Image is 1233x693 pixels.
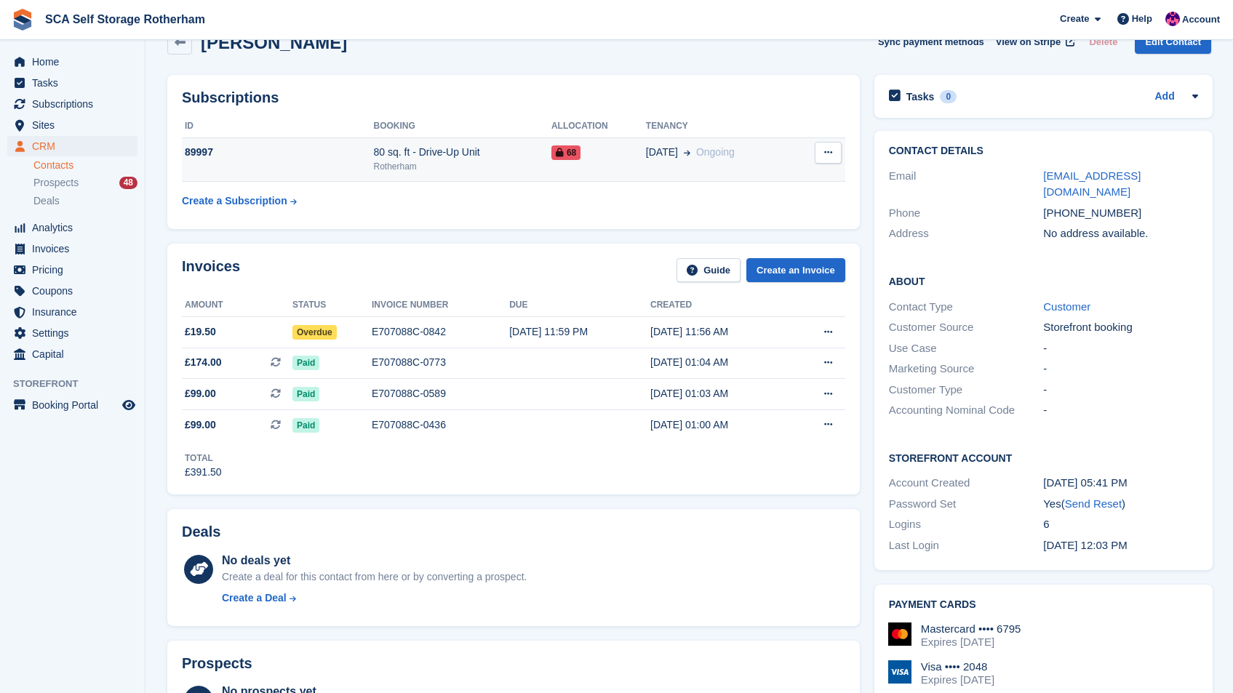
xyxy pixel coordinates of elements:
[182,193,287,209] div: Create a Subscription
[120,396,137,414] a: Preview store
[889,382,1044,398] div: Customer Type
[696,146,735,158] span: Ongoing
[182,294,292,317] th: Amount
[182,89,845,106] h2: Subscriptions
[646,115,794,138] th: Tenancy
[185,324,216,340] span: £19.50
[888,660,911,684] img: Visa Logo
[7,344,137,364] a: menu
[7,281,137,301] a: menu
[7,395,137,415] a: menu
[7,239,137,259] a: menu
[889,225,1044,242] div: Address
[372,417,509,433] div: E707088C-0436
[1165,12,1180,26] img: Sam Chapman
[1043,539,1128,551] time: 2025-07-17 11:03:55 UTC
[1043,340,1198,357] div: -
[7,94,137,114] a: menu
[1083,30,1123,54] button: Delete
[33,175,137,191] a: Prospects 48
[32,217,119,238] span: Analytics
[7,136,137,156] a: menu
[906,90,935,103] h2: Tasks
[32,281,119,301] span: Coupons
[185,452,222,465] div: Total
[32,344,119,364] span: Capital
[39,7,211,31] a: SCA Self Storage Rotherham
[7,73,137,93] a: menu
[32,115,119,135] span: Sites
[222,590,527,606] a: Create a Deal
[7,115,137,135] a: menu
[889,299,1044,316] div: Contact Type
[1043,475,1198,492] div: [DATE] 05:41 PM
[182,258,240,282] h2: Invoices
[1065,497,1122,510] a: Send Reset
[292,294,372,317] th: Status
[889,496,1044,513] div: Password Set
[372,386,509,401] div: E707088C-0589
[185,465,222,480] div: £391.50
[374,115,551,138] th: Booking
[1043,382,1198,398] div: -
[1135,30,1211,54] a: Edit Contact
[185,355,222,370] span: £174.00
[746,258,845,282] a: Create an Invoice
[921,622,1021,636] div: Mastercard •••• 6795
[889,205,1044,222] div: Phone
[182,115,374,138] th: ID
[222,552,527,569] div: No deals yet
[185,417,216,433] span: £99.00
[1132,12,1152,26] span: Help
[7,217,137,238] a: menu
[1155,89,1175,105] a: Add
[32,52,119,72] span: Home
[182,524,220,540] h2: Deals
[646,145,678,160] span: [DATE]
[1043,169,1141,199] a: [EMAIL_ADDRESS][DOMAIN_NAME]
[32,239,119,259] span: Invoices
[32,136,119,156] span: CRM
[1043,402,1198,419] div: -
[222,590,287,606] div: Create a Deal
[1043,300,1090,313] a: Customer
[889,340,1044,357] div: Use Case
[372,324,509,340] div: E707088C-0842
[7,260,137,280] a: menu
[292,325,337,340] span: Overdue
[509,324,650,340] div: [DATE] 11:59 PM
[1060,12,1089,26] span: Create
[1043,205,1198,222] div: [PHONE_NUMBER]
[889,402,1044,419] div: Accounting Nominal Code
[1043,496,1198,513] div: Yes
[1182,12,1220,27] span: Account
[551,115,646,138] th: Allocation
[889,145,1198,157] h2: Contact Details
[374,145,551,160] div: 80 sq. ft - Drive-Up Unit
[940,90,957,103] div: 0
[182,655,252,672] h2: Prospects
[1043,319,1198,336] div: Storefront booking
[650,324,790,340] div: [DATE] 11:56 AM
[889,361,1044,377] div: Marketing Source
[13,377,145,391] span: Storefront
[372,355,509,370] div: E707088C-0773
[119,177,137,189] div: 48
[509,294,650,317] th: Due
[32,395,119,415] span: Booking Portal
[1043,516,1198,533] div: 6
[889,168,1044,201] div: Email
[7,302,137,322] a: menu
[33,193,137,209] a: Deals
[33,194,60,208] span: Deals
[889,516,1044,533] div: Logins
[32,94,119,114] span: Subscriptions
[889,537,1044,554] div: Last Login
[33,159,137,172] a: Contacts
[921,660,994,673] div: Visa •••• 2048
[12,9,33,31] img: stora-icon-8386f47178a22dfd0bd8f6a31ec36ba5ce8667c1dd55bd0f319d3a0aa187defe.svg
[182,188,297,215] a: Create a Subscription
[650,294,790,317] th: Created
[551,145,580,160] span: 68
[32,73,119,93] span: Tasks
